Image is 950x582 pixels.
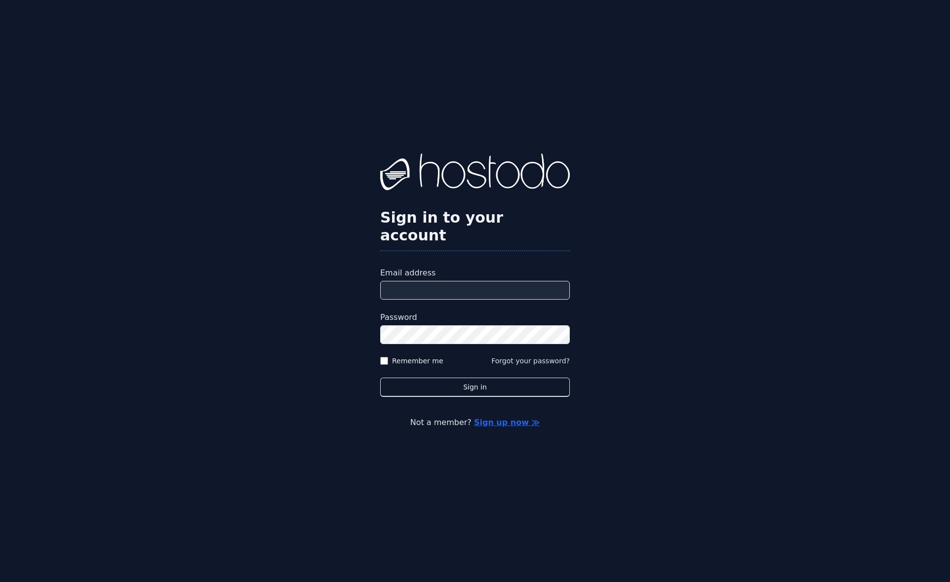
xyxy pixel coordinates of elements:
[380,311,570,323] label: Password
[392,356,443,366] label: Remember me
[47,417,903,428] p: Not a member?
[380,378,570,397] button: Sign in
[380,267,570,279] label: Email address
[491,356,570,366] button: Forgot your password?
[380,209,570,244] h2: Sign in to your account
[380,154,570,193] img: Hostodo
[474,418,540,427] a: Sign up now ≫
